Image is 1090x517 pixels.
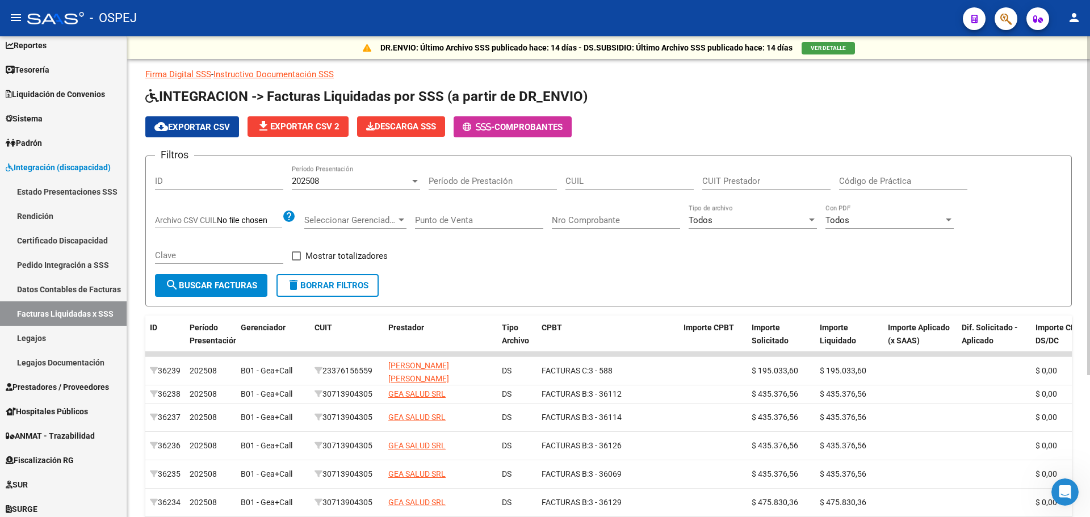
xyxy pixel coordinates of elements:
datatable-header-cell: ID [145,316,185,365]
span: Prestador [388,323,424,332]
span: Hospitales Públicos [6,405,88,418]
span: Importe Aplicado (x SAAS) [888,323,950,345]
iframe: Intercom live chat [1051,478,1079,506]
datatable-header-cell: Dif. Solicitado - Aplicado [957,316,1031,365]
a: Firma Digital SSS [145,69,211,79]
span: Tipo Archivo [502,323,529,345]
div: 36238 [150,388,181,401]
button: Exportar CSV 2 [248,116,349,137]
span: DS [502,413,512,422]
span: $ 0,00 [1035,441,1057,450]
span: VER DETALLE [811,45,846,51]
span: $ 435.376,56 [820,469,866,478]
datatable-header-cell: CPBT [537,316,679,365]
span: Seleccionar Gerenciador [304,215,396,225]
div: 3 - 36112 [542,388,674,401]
span: SUR [6,478,28,491]
span: $ 435.376,56 [752,441,798,450]
div: 3 - 36114 [542,411,674,424]
div: 30713904305 [315,411,379,424]
datatable-header-cell: Importe CPBT [679,316,747,365]
span: FACTURAS B: [542,498,589,507]
span: $ 435.376,56 [752,469,798,478]
span: Importe CPBT DS/DC [1035,323,1086,345]
datatable-header-cell: Tipo Archivo [497,316,537,365]
span: 202508 [190,389,217,398]
span: FACTURAS B: [542,469,589,478]
div: 3 - 36129 [542,496,674,509]
app-download-masive: Descarga masiva de comprobantes (adjuntos) [357,116,445,137]
datatable-header-cell: Importe Liquidado [815,316,883,365]
span: Mostrar totalizadores [305,249,388,263]
mat-icon: search [165,278,179,292]
button: Exportar CSV [145,116,239,137]
span: Dif. Solicitado - Aplicado [962,323,1018,345]
button: Descarga SSS [357,116,445,137]
span: B01 - Gea+Call [241,469,292,478]
span: B01 - Gea+Call [241,366,292,375]
span: $ 0,00 [1035,498,1057,507]
datatable-header-cell: CUIT [310,316,384,365]
span: $ 435.376,56 [752,389,798,398]
button: Borrar Filtros [276,274,379,297]
span: GEA SALUD SRL [388,498,446,507]
span: Integración (discapacidad) [6,161,111,174]
div: 3 - 36069 [542,468,674,481]
span: FACTURAS B: [542,413,589,422]
span: 202508 [190,366,217,375]
span: Gerenciador [241,323,286,332]
span: - OSPEJ [90,6,137,31]
span: $ 435.376,56 [752,413,798,422]
span: DS [502,366,512,375]
span: Exportar CSV 2 [257,121,339,132]
datatable-header-cell: Gerenciador [236,316,310,365]
span: $ 435.376,56 [820,413,866,422]
span: GEA SALUD SRL [388,469,446,478]
mat-icon: menu [9,11,23,24]
mat-icon: delete [287,278,300,292]
div: 30713904305 [315,439,379,452]
span: DS [502,389,512,398]
span: 202508 [190,413,217,422]
span: Tesorería [6,64,49,76]
span: B01 - Gea+Call [241,413,292,422]
span: [PERSON_NAME] [PERSON_NAME] [388,361,449,383]
div: 3 - 588 [542,364,674,377]
datatable-header-cell: Importe Aplicado (x SAAS) [883,316,957,365]
span: B01 - Gea+Call [241,498,292,507]
datatable-header-cell: Prestador [384,316,497,365]
span: DS [502,441,512,450]
input: Archivo CSV CUIL [217,216,282,226]
span: $ 475.830,36 [752,498,798,507]
div: 23376156559 [315,364,379,377]
span: GEA SALUD SRL [388,441,446,450]
span: $ 475.830,36 [820,498,866,507]
span: 202508 [292,176,319,186]
div: 30713904305 [315,388,379,401]
span: $ 195.033,60 [752,366,798,375]
span: $ 0,00 [1035,389,1057,398]
span: $ 0,00 [1035,413,1057,422]
div: 30713904305 [315,496,379,509]
span: B01 - Gea+Call [241,389,292,398]
span: Buscar Facturas [165,280,257,291]
mat-icon: person [1067,11,1081,24]
div: 36239 [150,364,181,377]
div: 36234 [150,496,181,509]
div: 30713904305 [315,468,379,481]
datatable-header-cell: Importe Solicitado [747,316,815,365]
span: $ 435.376,56 [820,441,866,450]
span: CUIT [315,323,332,332]
span: GEA SALUD SRL [388,389,446,398]
mat-icon: cloud_download [154,120,168,133]
span: $ 0,00 [1035,366,1057,375]
span: INTEGRACION -> Facturas Liquidadas por SSS (a partir de DR_ENVIO) [145,89,588,104]
span: Todos [689,215,712,225]
span: $ 195.033,60 [820,366,866,375]
button: Buscar Facturas [155,274,267,297]
span: Sistema [6,112,43,125]
div: 36237 [150,411,181,424]
span: 202508 [190,498,217,507]
span: DS [502,469,512,478]
div: 3 - 36126 [542,439,674,452]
